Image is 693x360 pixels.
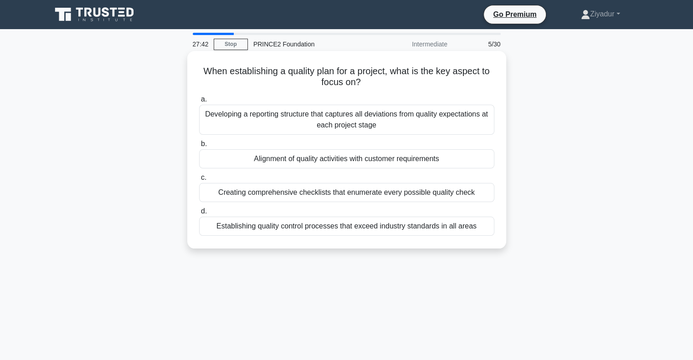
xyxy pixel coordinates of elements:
a: Go Premium [488,9,542,20]
span: c. [201,173,206,181]
div: Intermediate [373,35,453,53]
div: Developing a reporting structure that captures all deviations from quality expectations at each p... [199,105,494,135]
div: Creating comprehensive checklists that enumerate every possible quality check [199,183,494,202]
div: 5/30 [453,35,506,53]
div: PRINCE2 Foundation [248,35,373,53]
span: b. [201,140,207,147]
div: Establishing quality control processes that exceed industry standards in all areas [199,217,494,236]
a: Stop [214,39,248,50]
div: Alignment of quality activities with customer requirements [199,149,494,168]
h5: When establishing a quality plan for a project, what is the key aspect to focus on? [198,66,495,88]
span: d. [201,207,207,215]
span: a. [201,95,207,103]
div: 27:42 [187,35,214,53]
a: Ziyadur [559,5,642,23]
